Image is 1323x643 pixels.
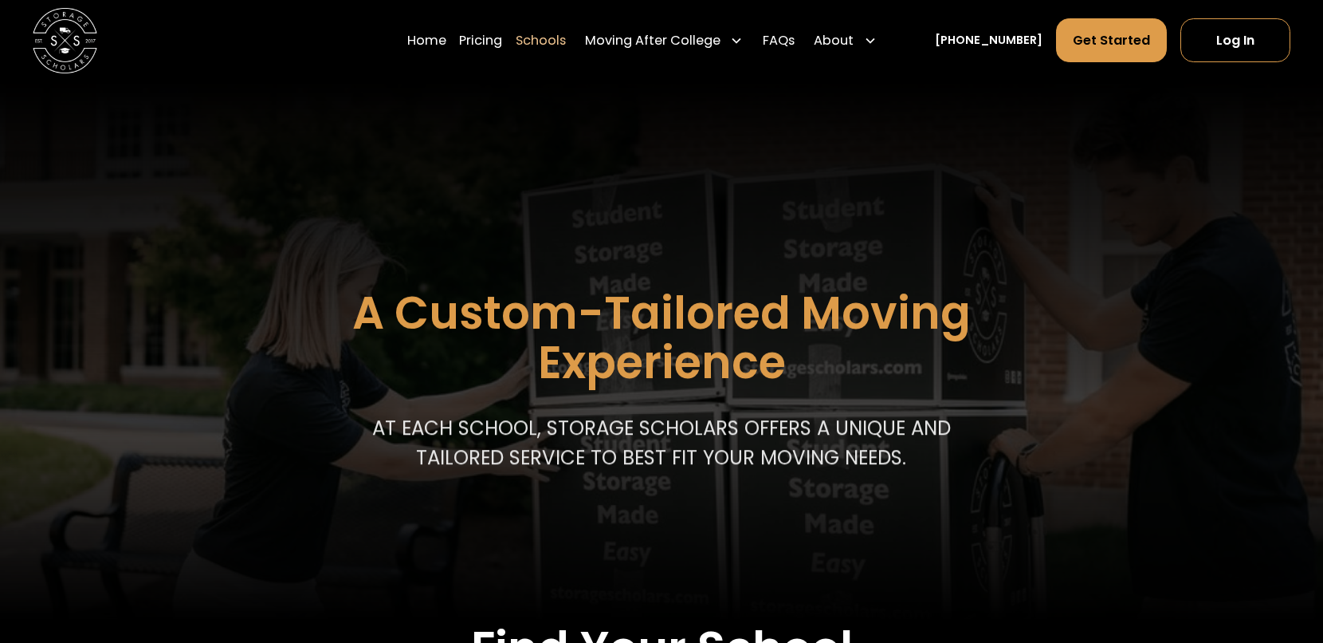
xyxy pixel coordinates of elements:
div: About [807,18,883,63]
div: Moving After College [585,31,720,50]
div: About [814,31,854,50]
img: Storage Scholars main logo [33,8,98,73]
a: Pricing [459,18,502,63]
h1: A Custom-Tailored Moving Experience [272,289,1051,387]
p: At each school, storage scholars offers a unique and tailored service to best fit your Moving needs. [365,414,958,472]
div: Moving After College [579,18,750,63]
a: [PHONE_NUMBER] [935,32,1042,49]
a: Get Started [1056,18,1168,62]
a: Schools [516,18,566,63]
a: Home [407,18,446,63]
a: Log In [1180,18,1291,62]
a: FAQs [763,18,795,63]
